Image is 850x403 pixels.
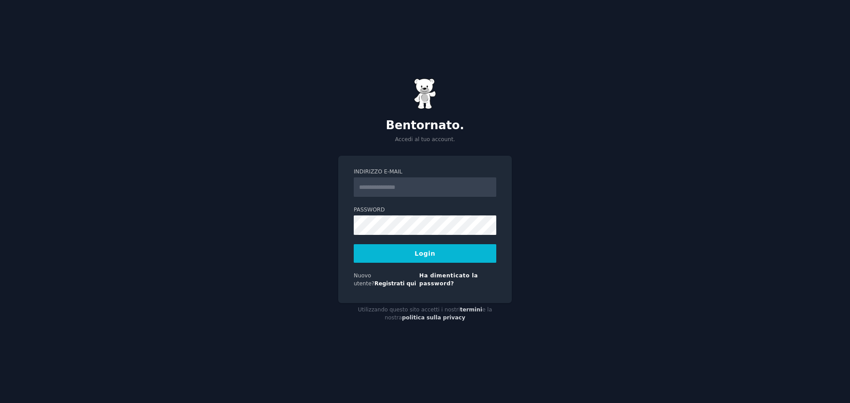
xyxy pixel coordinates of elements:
font: e la nostra [385,307,492,321]
a: politica sulla privacy [402,315,465,321]
font: Utilizzando questo sito accetti i nostri [358,307,460,313]
font: Password [354,207,385,213]
font: Nuovo utente? [354,273,375,287]
a: Ha dimenticato la password? [419,273,478,287]
font: Indirizzo e-mail [354,169,402,175]
button: Login [354,244,496,263]
img: Orsetto gommoso [414,78,436,109]
font: Bentornato. [386,119,464,132]
font: Login [415,250,436,257]
a: Registrati qui [375,280,416,287]
a: termini [460,307,482,313]
font: Accedi al tuo account. [395,136,455,142]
